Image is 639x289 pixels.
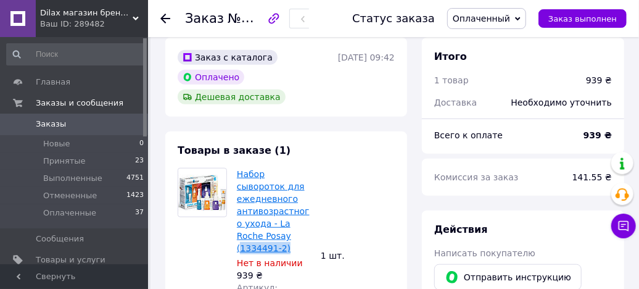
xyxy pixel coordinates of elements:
img: Набор сывороток для ежедневного антивозрастного ухода - La Roche Posay (1334491-2) [178,175,226,211]
span: Сообщения [36,233,84,245]
span: 1423 [126,190,144,201]
div: Вернуться назад [160,12,170,25]
span: Заказ [185,11,224,26]
span: №361563891 [228,10,315,26]
time: [DATE] 09:42 [338,52,395,62]
span: Всего к оплате [434,130,503,140]
span: Принятые [43,156,86,167]
span: Выполненные [43,173,102,184]
span: Итого [434,51,467,62]
div: Оплачено [178,70,244,85]
span: 4751 [126,173,144,184]
b: 939 ₴ [583,130,612,140]
span: 23 [135,156,144,167]
span: 37 [135,207,144,219]
a: Набор сывороток для ежедневного антивозрастного ухода - La Roche Posay (1334491-2) [237,169,310,253]
div: 939 ₴ [237,269,311,282]
span: Отмененные [43,190,97,201]
span: Нет в наличии [237,258,303,268]
span: Заказ выполнен [548,14,617,23]
span: Заказы [36,119,66,130]
div: Необходимо уточнить [504,89,619,116]
input: Поиск [6,43,145,65]
span: Комиссия за заказ [434,172,519,182]
div: Дешевая доставка [178,90,286,104]
span: Главная [36,77,70,88]
span: 141.55 ₴ [572,172,612,182]
div: 1 шт. [316,247,400,264]
button: Чат с покупателем [611,214,636,238]
div: Ваш ID: 289482 [40,19,148,30]
span: Доставка [434,98,477,107]
div: Заказ с каталога [178,50,278,65]
span: Товары и услуги [36,254,105,266]
span: Dilax магазин брендовых детских игрушек и товаров для родителей. [40,7,133,19]
span: 0 [139,138,144,149]
span: Заказы и сообщения [36,98,123,109]
div: 939 ₴ [586,74,612,86]
span: Товары в заказе (1) [178,144,291,156]
span: 1 товар [434,75,469,85]
button: Заказ выполнен [538,9,627,28]
span: Написать покупателю [434,248,535,258]
span: Оплаченный [453,14,510,23]
div: Статус заказа [352,12,435,25]
span: Оплаченные [43,207,96,219]
span: Действия [434,224,488,235]
span: Новые [43,138,70,149]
